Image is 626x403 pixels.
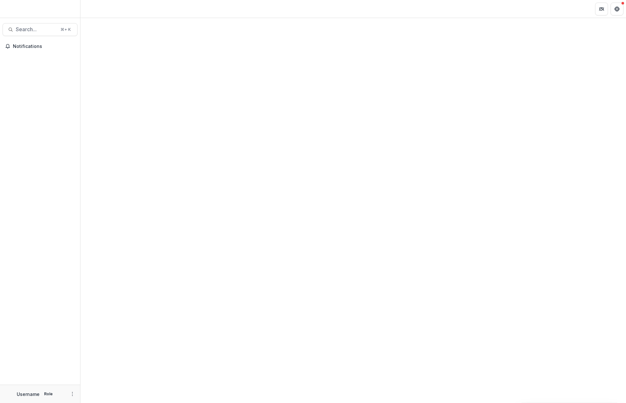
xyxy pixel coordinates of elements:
[3,41,78,51] button: Notifications
[16,26,57,32] span: Search...
[83,4,110,14] nav: breadcrumb
[17,391,40,398] p: Username
[59,26,72,33] div: ⌘ + K
[42,391,55,397] p: Role
[3,23,78,36] button: Search...
[595,3,608,15] button: Partners
[69,390,76,398] button: More
[611,3,623,15] button: Get Help
[13,44,75,49] span: Notifications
